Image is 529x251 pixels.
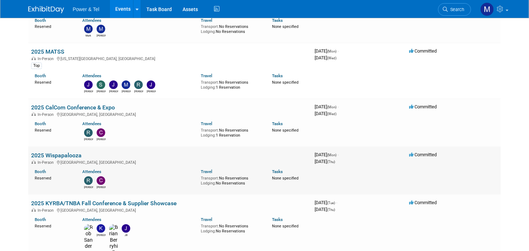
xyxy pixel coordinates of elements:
div: Michael Mackeben [97,33,106,38]
span: In-Person [38,56,56,61]
img: Jason Cook [109,80,118,89]
img: In-Person Event [31,160,36,164]
img: ExhibitDay [28,6,64,13]
div: Kevin Wilkes [97,233,106,237]
span: Transport: [201,224,219,228]
img: Chad Smith [97,128,105,137]
a: Tasks [272,18,283,23]
div: No Reservations 1 Reservation [201,127,261,138]
span: - [338,152,339,157]
span: - [338,48,339,54]
span: Committed [409,48,437,54]
span: (Tue) [327,201,335,205]
div: [GEOGRAPHIC_DATA], [GEOGRAPHIC_DATA] [31,159,309,165]
img: In-Person Event [31,112,36,116]
span: Committed [409,152,437,157]
a: 2025 Wispapalooza [31,152,82,159]
a: Booth [35,121,46,126]
a: Tasks [272,217,283,222]
img: Ryan Vansickle [84,176,93,185]
span: Transport: [201,80,219,85]
span: [DATE] [315,152,339,157]
div: JB Fesmire [122,233,131,237]
div: Mike Brems [122,89,131,93]
div: Reserved [35,127,72,133]
span: - [336,200,337,205]
span: [DATE] [315,104,339,109]
img: Mike Brems [122,80,130,89]
span: (Mon) [327,105,336,109]
span: None specified [272,224,299,228]
div: Reserved [35,79,72,85]
a: Travel [201,73,212,78]
a: Booth [35,73,46,78]
img: In-Person Event [31,56,36,60]
a: Booth [35,169,46,174]
div: Judd Bartley [84,89,93,93]
span: Lodging: [201,29,216,34]
a: Travel [201,121,212,126]
img: In-Person Event [31,208,36,212]
img: Mark Monteleone [84,25,93,33]
span: [DATE] [315,200,337,205]
img: Judd Bartley [84,80,93,89]
span: Transport: [201,24,219,29]
a: Travel [201,169,212,174]
span: (Wed) [327,56,336,60]
span: None specified [272,80,299,85]
a: Tasks [272,121,283,126]
span: Search [448,7,464,12]
span: In-Person [38,208,56,213]
a: 2025 CalCom Conference & Expo [31,104,115,111]
span: [DATE] [315,48,339,54]
span: None specified [272,128,299,133]
a: Travel [201,18,212,23]
span: [DATE] [315,159,335,164]
a: 2025 KYRBA/TNBA Fall Conference & Supplier Showcase [31,200,176,207]
div: No Reservations No Reservations [201,23,261,34]
span: - [338,104,339,109]
a: Booth [35,217,46,222]
img: Robin Mayne [84,128,93,137]
div: Robin Mayne [84,137,93,141]
a: Tasks [272,73,283,78]
span: Transport: [201,128,219,133]
a: Attendees [82,18,101,23]
div: Top [31,63,42,69]
span: In-Person [38,112,56,117]
div: Mark Monteleone [84,33,93,38]
img: Jeff Danner [147,80,155,89]
img: Ron Rafalzik [134,80,143,89]
img: Kevin Wilkes [97,224,105,233]
span: [DATE] [315,111,336,116]
a: Attendees [82,169,101,174]
span: Transport: [201,176,219,181]
span: None specified [272,176,299,181]
div: Ron Rafalzik [134,89,143,93]
img: JB Fesmire [122,224,130,233]
span: (Wed) [327,112,336,116]
span: [DATE] [315,55,336,60]
span: [DATE] [315,207,335,212]
span: Committed [409,104,437,109]
div: Jason Cook [109,89,118,93]
a: Travel [201,217,212,222]
div: Reserved [35,174,72,181]
div: Chad Smith [97,185,106,189]
a: 2025 MATSS [31,48,64,55]
a: Booth [35,18,46,23]
span: Committed [409,200,437,205]
a: Attendees [82,73,101,78]
span: Lodging: [201,229,216,233]
span: (Mon) [327,49,336,53]
span: (Thu) [327,208,335,212]
span: Power & Tel [73,6,99,12]
div: No Reservations No Reservations [201,222,261,233]
span: Lodging: [201,133,216,138]
div: Scott Perkins [97,89,106,93]
span: Lodging: [201,85,216,90]
div: No Reservations 1 Reservation [201,79,261,90]
div: Reserved [35,23,72,29]
a: Tasks [272,169,283,174]
img: Scott Perkins [97,80,105,89]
